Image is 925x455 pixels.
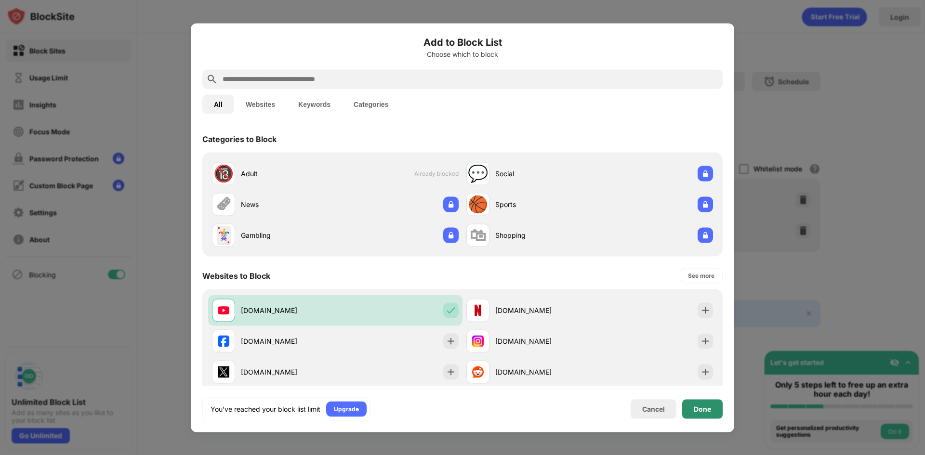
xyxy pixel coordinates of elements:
[211,404,320,414] div: You’ve reached your block list limit
[688,271,714,280] div: See more
[206,73,218,85] img: search.svg
[495,336,590,346] div: [DOMAIN_NAME]
[472,366,484,377] img: favicons
[202,35,723,49] h6: Add to Block List
[334,404,359,414] div: Upgrade
[234,94,287,114] button: Websites
[468,164,488,183] div: 💬
[215,195,232,214] div: 🗞
[241,336,335,346] div: [DOMAIN_NAME]
[414,170,459,177] span: Already blocked
[470,225,486,245] div: 🛍
[213,225,234,245] div: 🃏
[241,169,335,179] div: Adult
[495,305,590,315] div: [DOMAIN_NAME]
[495,367,590,377] div: [DOMAIN_NAME]
[495,230,590,240] div: Shopping
[202,50,723,58] div: Choose which to block
[202,134,277,143] div: Categories to Block
[241,367,335,377] div: [DOMAIN_NAME]
[202,271,270,280] div: Websites to Block
[241,199,335,209] div: News
[642,405,665,413] div: Cancel
[495,199,590,209] div: Sports
[472,335,484,347] img: favicons
[495,169,590,179] div: Social
[202,94,234,114] button: All
[241,305,335,315] div: [DOMAIN_NAME]
[213,164,234,183] div: 🔞
[218,366,229,377] img: favicons
[218,335,229,347] img: favicons
[287,94,342,114] button: Keywords
[241,230,335,240] div: Gambling
[468,195,488,214] div: 🏀
[342,94,400,114] button: Categories
[694,405,711,413] div: Done
[218,304,229,316] img: favicons
[472,304,484,316] img: favicons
